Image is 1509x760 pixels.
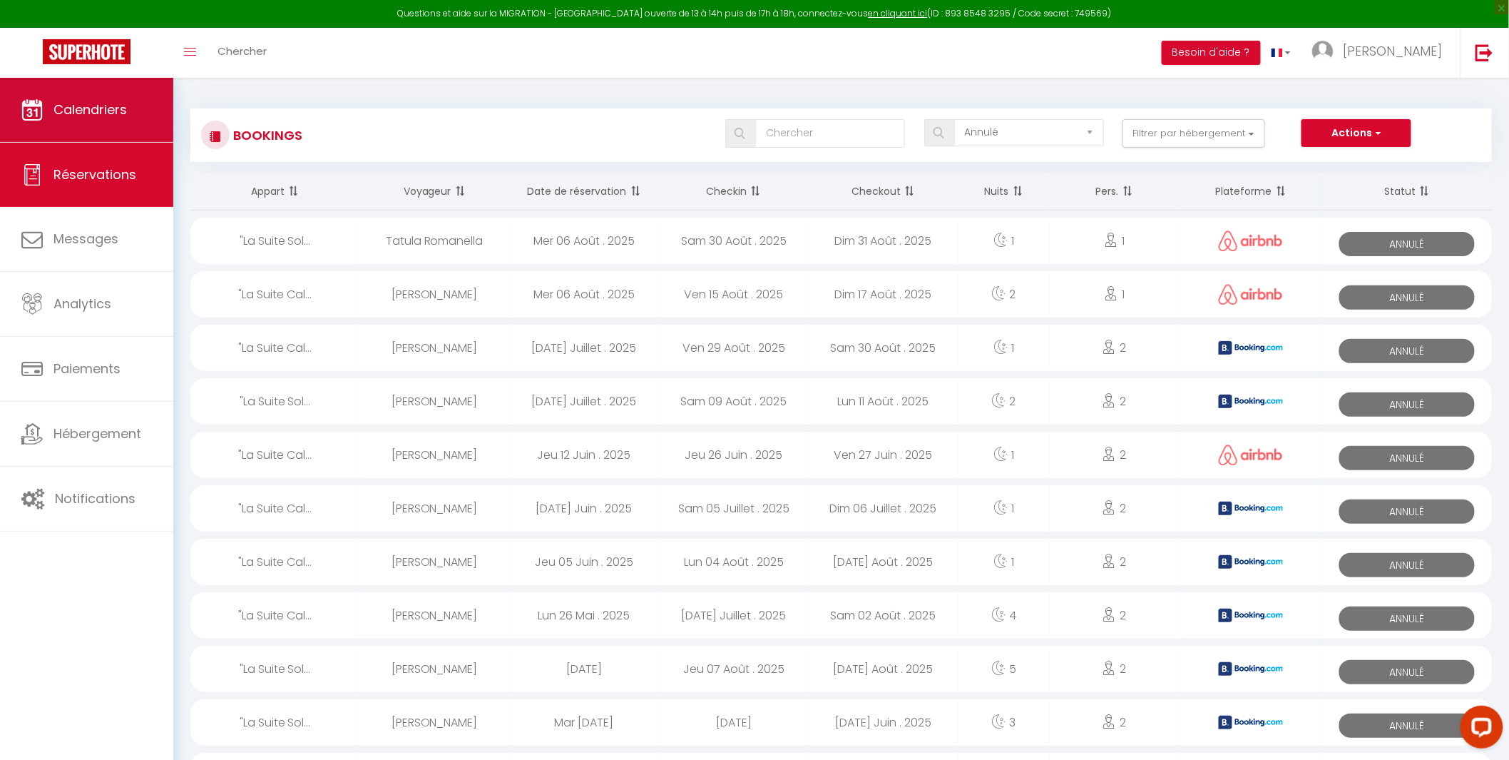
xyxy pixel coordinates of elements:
span: Notifications [55,490,135,507]
button: Besoin d'aide ? [1162,41,1261,65]
span: Réservations [53,166,136,183]
h3: Bookings [230,119,302,151]
img: Super Booking [43,39,131,64]
th: Sort by people [1050,173,1180,211]
th: Sort by booking date [509,173,659,211]
th: Sort by guest [359,173,509,211]
th: Sort by checkin [659,173,809,211]
span: [PERSON_NAME] [1343,42,1443,60]
span: Calendriers [53,101,127,118]
span: Analytics [53,295,111,313]
th: Sort by status [1323,173,1492,211]
button: Actions [1301,119,1411,148]
span: Paiements [53,360,121,378]
img: logout [1475,44,1493,61]
th: Sort by nights [958,173,1050,211]
span: Messages [53,230,118,248]
input: Chercher [755,119,905,148]
span: Chercher [218,44,267,59]
span: Hébergement [53,425,141,442]
th: Sort by channel [1180,173,1323,211]
th: Sort by rentals [190,173,359,211]
iframe: LiveChat chat widget [1449,700,1509,760]
button: Filtrer par hébergement [1122,119,1265,148]
th: Sort by checkout [809,173,958,211]
a: en cliquant ici [869,7,928,19]
img: ... [1312,41,1334,62]
a: Chercher [207,28,277,78]
a: ... [PERSON_NAME] [1301,28,1461,78]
